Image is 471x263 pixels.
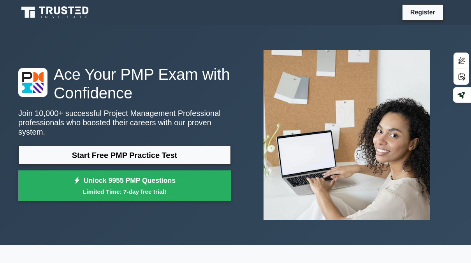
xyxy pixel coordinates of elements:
[18,65,231,102] h1: Ace Your PMP Exam with Confidence
[18,109,231,137] p: Join 10,000+ successful Project Management Professional professionals who boosted their careers w...
[18,170,231,202] a: Unlock 9955 PMP QuestionsLimited Time: 7-day free trial!
[28,187,221,196] small: Limited Time: 7-day free trial!
[18,146,231,165] a: Start Free PMP Practice Test
[406,7,440,17] a: Register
